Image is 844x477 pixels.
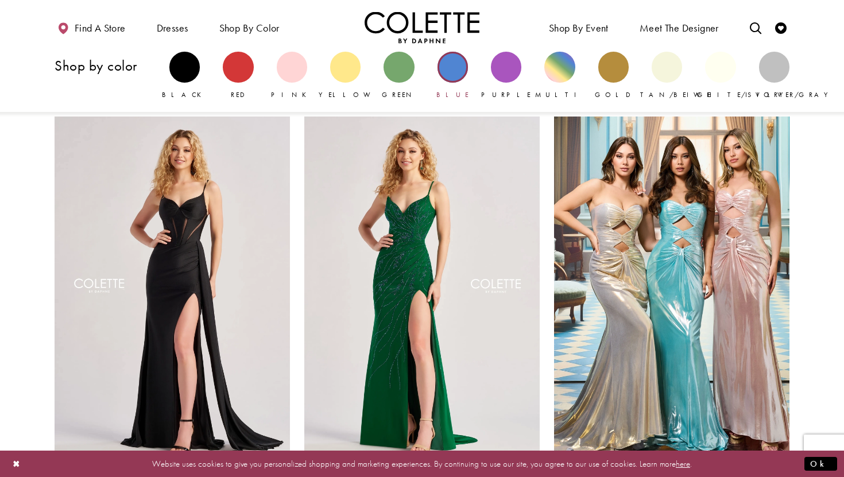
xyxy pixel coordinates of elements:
span: Find a store [75,22,126,34]
span: Tan/Beige [640,90,712,99]
span: Gold [595,90,632,99]
span: Red [231,90,246,99]
a: Check Wishlist [772,11,789,43]
a: Red [223,52,253,100]
button: Submit Dialog [804,456,837,471]
span: Silver/Gray [748,90,834,99]
span: Yellow [319,90,377,99]
a: Purple [491,52,521,100]
span: Black [162,90,207,99]
span: Meet the designer [640,22,719,34]
a: Silver/Gray [759,52,789,100]
span: Dresses [154,11,191,43]
img: Colette by Daphne [365,11,479,43]
a: Meet the designer [637,11,722,43]
a: Tan/Beige [652,52,682,100]
span: Blue [436,90,469,99]
span: Shop By Event [546,11,611,43]
span: Green [382,90,416,99]
a: here [676,457,690,469]
span: White/Ivory [694,90,789,99]
a: Yellow [330,52,361,100]
a: Visit Colette by Daphne Style No. CL8510 Page [304,117,540,459]
a: Gold [598,52,629,100]
a: Green [384,52,414,100]
a: Find a store [55,11,128,43]
a: Visit Colette by Daphne Style No. CL8480 Page [55,117,290,459]
a: Black [169,52,200,100]
a: Visit Colette by Daphne Style No. CL8545 Page [554,117,789,459]
span: Purple [481,90,531,99]
a: Multi [544,52,575,100]
span: Shop By Event [549,22,609,34]
span: Shop by color [216,11,282,43]
span: Dresses [157,22,188,34]
span: Multi [535,90,584,99]
span: Pink [271,90,312,99]
a: White/Ivory [705,52,735,100]
a: Visit Home Page [365,11,479,43]
a: Pink [277,52,307,100]
a: Toggle search [747,11,764,43]
h3: Shop by color [55,58,158,73]
button: Close Dialog [7,453,26,474]
p: Website uses cookies to give you personalized shopping and marketing experiences. By continuing t... [83,456,761,471]
span: Shop by color [219,22,280,34]
a: Blue [438,52,468,100]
